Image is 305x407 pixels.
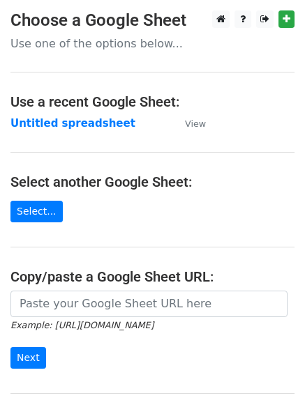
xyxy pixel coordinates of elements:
[10,117,135,130] a: Untitled spreadsheet
[10,201,63,222] a: Select...
[10,36,295,51] p: Use one of the options below...
[10,268,295,285] h4: Copy/paste a Google Sheet URL:
[171,117,206,130] a: View
[10,93,295,110] h4: Use a recent Google Sheet:
[10,320,154,330] small: Example: [URL][DOMAIN_NAME]
[10,174,295,190] h4: Select another Google Sheet:
[10,347,46,369] input: Next
[10,291,288,317] input: Paste your Google Sheet URL here
[185,118,206,129] small: View
[10,10,295,31] h3: Choose a Google Sheet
